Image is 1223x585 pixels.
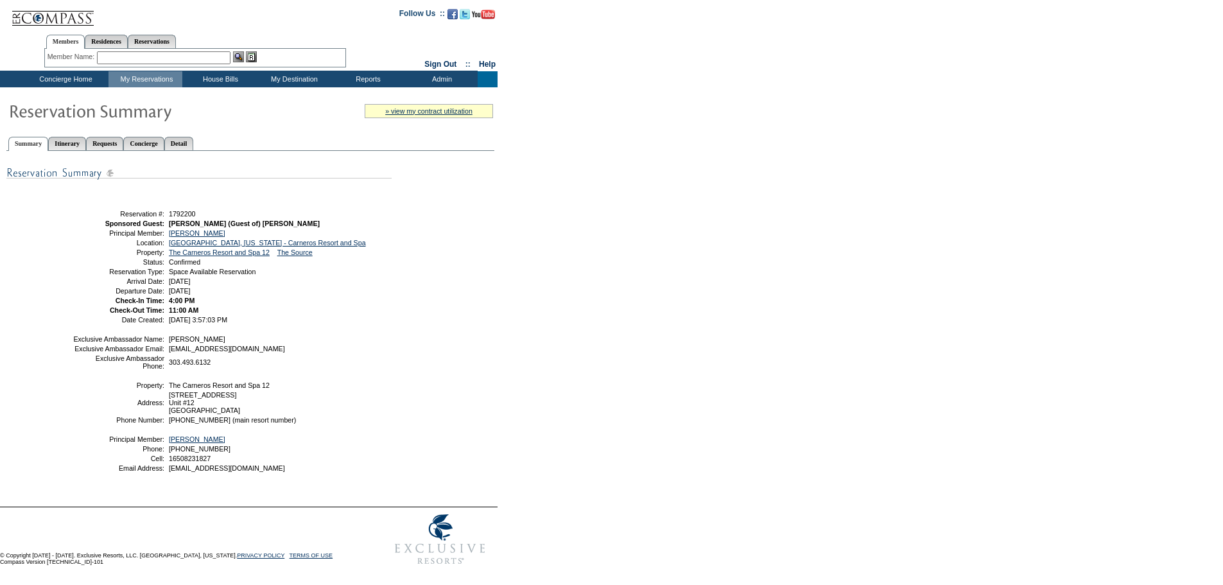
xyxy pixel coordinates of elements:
td: Departure Date: [73,287,164,295]
td: Status: [73,258,164,266]
a: The Carneros Resort and Spa 12 [169,249,270,256]
td: House Bills [182,71,256,87]
img: Follow us on Twitter [460,9,470,19]
a: Reservations [128,35,176,48]
span: [EMAIL_ADDRESS][DOMAIN_NAME] [169,464,285,472]
a: Follow us on Twitter [460,13,470,21]
span: 1792200 [169,210,196,218]
a: Detail [164,137,194,150]
span: [DATE] [169,277,191,285]
td: Principal Member: [73,229,164,237]
td: Exclusive Ambassador Email: [73,345,164,353]
a: Members [46,35,85,49]
td: Property: [73,249,164,256]
span: [DATE] [169,287,191,295]
a: Sign Out [424,60,456,69]
img: subTtlResSummary.gif [6,165,392,181]
td: Concierge Home [21,71,108,87]
a: PRIVACY POLICY [237,552,284,559]
a: Itinerary [48,137,86,150]
a: [GEOGRAPHIC_DATA], [US_STATE] - Carneros Resort and Spa [169,239,366,247]
td: Follow Us :: [399,8,445,23]
a: Summary [8,137,48,151]
td: Reports [330,71,404,87]
span: Confirmed [169,258,200,266]
strong: Sponsored Guest: [105,220,164,227]
span: 11:00 AM [169,306,198,314]
td: Phone Number: [73,416,164,424]
span: 303.493.6132 [169,358,211,366]
strong: Check-Out Time: [110,306,164,314]
span: :: [465,60,471,69]
a: Help [479,60,496,69]
td: Address: [73,391,164,414]
td: Reservation #: [73,210,164,218]
td: Exclusive Ambassador Phone: [73,354,164,370]
img: Become our fan on Facebook [447,9,458,19]
a: Concierge [123,137,164,150]
span: 4:00 PM [169,297,195,304]
a: [PERSON_NAME] [169,229,225,237]
span: [PHONE_NUMBER] (main resort number) [169,416,296,424]
td: Principal Member: [73,435,164,443]
strong: Check-In Time: [116,297,164,304]
img: Subscribe to our YouTube Channel [472,10,495,19]
td: Location: [73,239,164,247]
td: Cell: [73,455,164,462]
td: Arrival Date: [73,277,164,285]
img: View [233,51,244,62]
a: Residences [85,35,128,48]
a: Requests [86,137,123,150]
span: The Carneros Resort and Spa 12 [169,381,270,389]
td: Property: [73,381,164,389]
td: My Reservations [108,71,182,87]
td: My Destination [256,71,330,87]
td: Email Address: [73,464,164,472]
span: [PHONE_NUMBER] [169,445,230,453]
img: Reservations [246,51,257,62]
span: [DATE] 3:57:03 PM [169,316,227,324]
span: [STREET_ADDRESS] Unit #12 [GEOGRAPHIC_DATA] [169,391,240,414]
span: [EMAIL_ADDRESS][DOMAIN_NAME] [169,345,285,353]
a: Become our fan on Facebook [447,13,458,21]
td: Admin [404,71,478,87]
div: Member Name: [48,51,97,62]
span: 16508231827 [169,455,211,462]
span: [PERSON_NAME] [169,335,225,343]
td: Phone: [73,445,164,453]
img: Exclusive Resorts [383,507,498,572]
td: Reservation Type: [73,268,164,275]
td: Date Created: [73,316,164,324]
a: Subscribe to our YouTube Channel [472,13,495,21]
a: TERMS OF USE [290,552,333,559]
a: » view my contract utilization [385,107,473,115]
span: Space Available Reservation [169,268,256,275]
img: Reservaton Summary [8,98,265,123]
td: Exclusive Ambassador Name: [73,335,164,343]
a: [PERSON_NAME] [169,435,225,443]
span: [PERSON_NAME] (Guest of) [PERSON_NAME] [169,220,320,227]
a: The Source [277,249,313,256]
